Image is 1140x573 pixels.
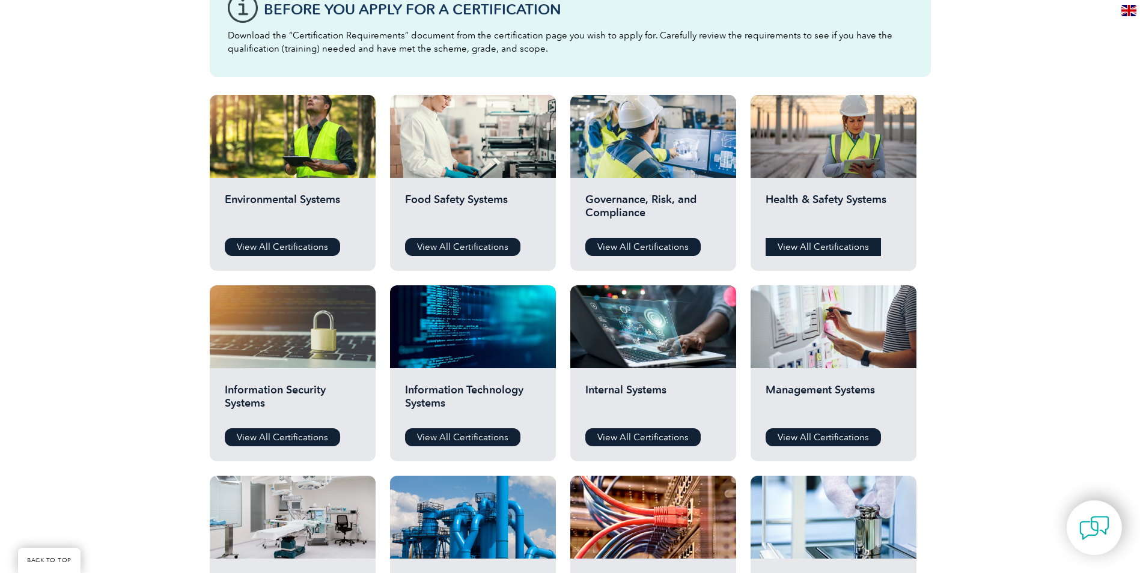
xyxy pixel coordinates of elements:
[225,428,340,446] a: View All Certifications
[766,238,881,256] a: View All Certifications
[766,193,901,229] h2: Health & Safety Systems
[1079,513,1109,543] img: contact-chat.png
[585,193,721,229] h2: Governance, Risk, and Compliance
[225,238,340,256] a: View All Certifications
[585,383,721,419] h2: Internal Systems
[18,548,81,573] a: BACK TO TOP
[264,2,913,17] h3: Before You Apply For a Certification
[405,238,520,256] a: View All Certifications
[766,383,901,419] h2: Management Systems
[228,29,913,55] p: Download the “Certification Requirements” document from the certification page you wish to apply ...
[766,428,881,446] a: View All Certifications
[405,383,541,419] h2: Information Technology Systems
[225,383,361,419] h2: Information Security Systems
[405,428,520,446] a: View All Certifications
[585,428,701,446] a: View All Certifications
[405,193,541,229] h2: Food Safety Systems
[585,238,701,256] a: View All Certifications
[1121,5,1136,16] img: en
[225,193,361,229] h2: Environmental Systems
